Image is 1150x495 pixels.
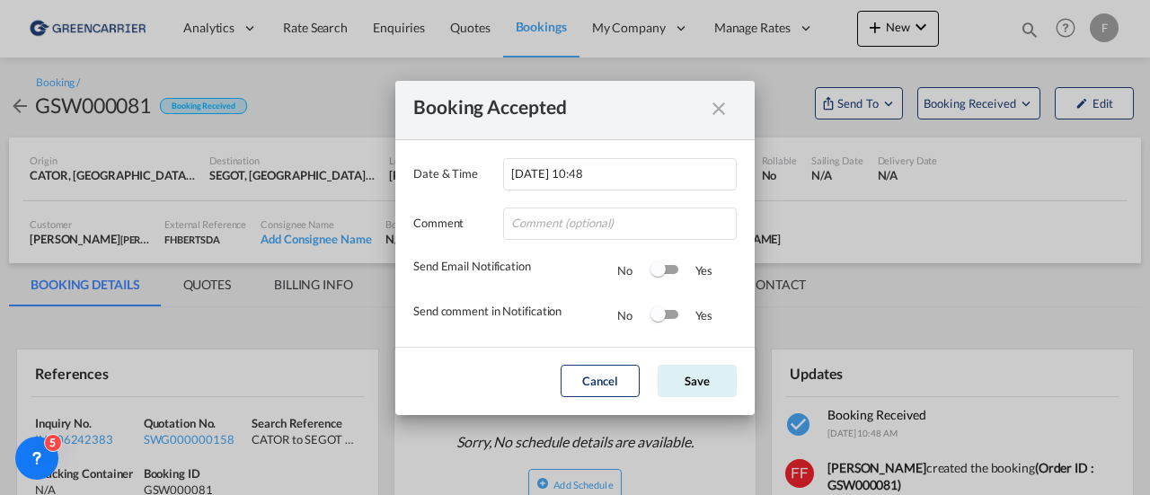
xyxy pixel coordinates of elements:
label: Comment [413,214,494,232]
md-dialog: Date & ... [395,81,755,415]
md-switch: Switch 2 [650,302,677,329]
div: Yes [677,306,713,324]
div: Send Email Notification [413,257,617,284]
input: Comment (optional) [503,208,737,240]
label: Date & Time [413,164,494,182]
md-switch: Switch 1 [650,257,677,284]
div: Send comment in Notification [413,302,617,329]
button: Cancel [561,365,640,397]
div: Booking Accepted [413,99,704,121]
div: No [617,306,650,324]
button: Save [658,365,737,397]
div: Yes [677,261,713,279]
input: Enter Date & Time [503,158,737,190]
md-icon: icon-close fg-AAA8AD cursor [708,106,730,128]
body: Rich Text-editor, editor6 [18,18,314,37]
div: No [617,261,650,279]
